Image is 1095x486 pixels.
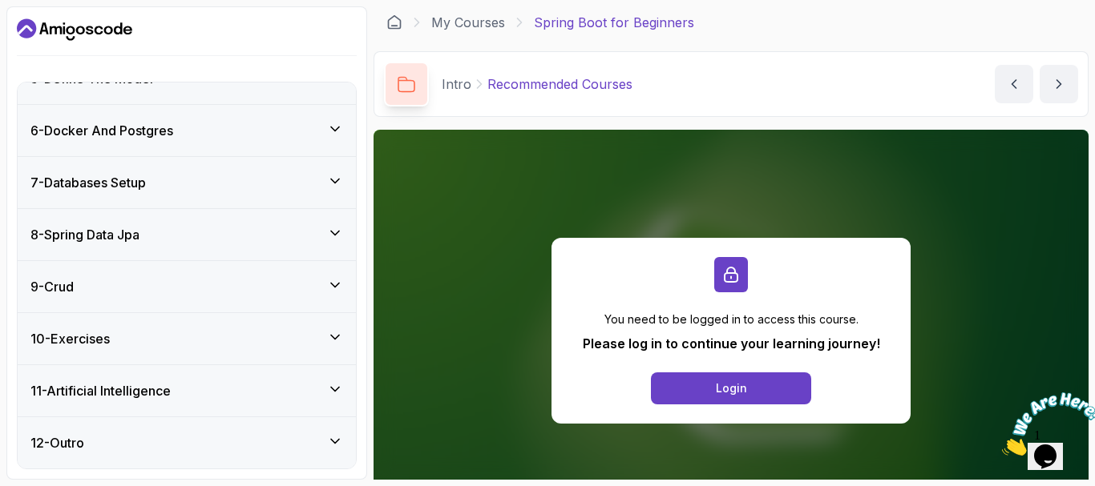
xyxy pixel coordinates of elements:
[18,209,356,260] button: 8-Spring Data Jpa
[30,381,171,400] h3: 11 - Artificial Intelligence
[487,74,632,94] p: Recommended Courses
[18,313,356,364] button: 10-Exercises
[30,225,139,244] h3: 8 - Spring Data Jpa
[18,365,356,416] button: 11-Artificial Intelligence
[583,334,880,353] p: Please log in to continue your learning journey!
[30,121,173,140] h3: 6 - Docker And Postgres
[651,372,811,404] button: Login
[30,329,110,348] h3: 10 - Exercises
[386,14,402,30] a: Dashboard
[18,417,356,468] button: 12-Outro
[431,13,505,32] a: My Courses
[30,173,146,192] h3: 7 - Databases Setup
[30,433,84,452] h3: 12 - Outro
[6,6,13,20] span: 1
[30,277,74,296] h3: 9 - Crud
[18,157,356,208] button: 7-Databases Setup
[1040,65,1078,103] button: next content
[716,380,747,396] div: Login
[17,17,132,42] a: Dashboard
[583,311,880,327] p: You need to be logged in to access this course.
[18,105,356,156] button: 6-Docker And Postgres
[996,386,1095,462] iframe: chat widget
[995,65,1033,103] button: previous content
[6,6,106,70] img: Chat attention grabber
[534,13,694,32] p: Spring Boot for Beginners
[18,261,356,312] button: 9-Crud
[442,74,471,94] p: Intro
